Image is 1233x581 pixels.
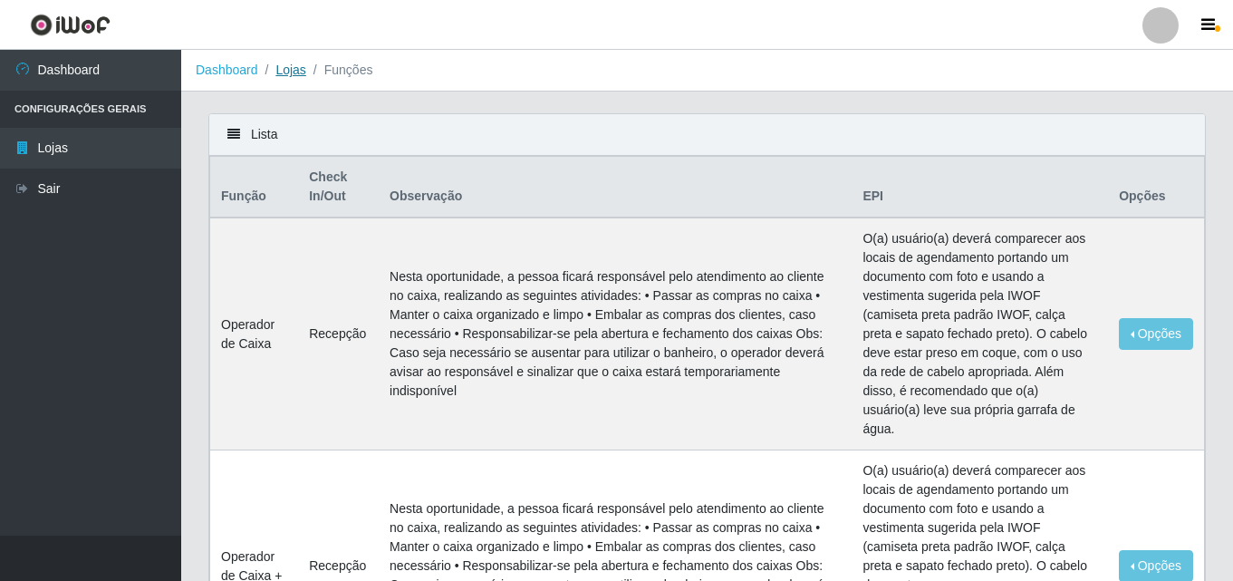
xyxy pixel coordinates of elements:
td: Nesta oportunidade, a pessoa ficará responsável pelo atendimento ao cliente no caixa, realizando ... [379,218,852,450]
th: EPI [852,157,1108,218]
a: Lojas [275,63,305,77]
td: O(a) usuário(a) deverá comparecer aos locais de agendamento portando um documento com foto e usan... [852,218,1108,450]
th: Observação [379,157,852,218]
img: CoreUI Logo [30,14,111,36]
nav: breadcrumb [181,50,1233,92]
div: Lista [209,114,1205,156]
td: Operador de Caixa [210,218,299,450]
th: Função [210,157,299,218]
th: Check In/Out [298,157,379,218]
th: Opções [1108,157,1204,218]
a: Dashboard [196,63,258,77]
button: Opções [1119,318,1193,350]
li: Funções [306,61,373,80]
td: Recepção [298,218,379,450]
